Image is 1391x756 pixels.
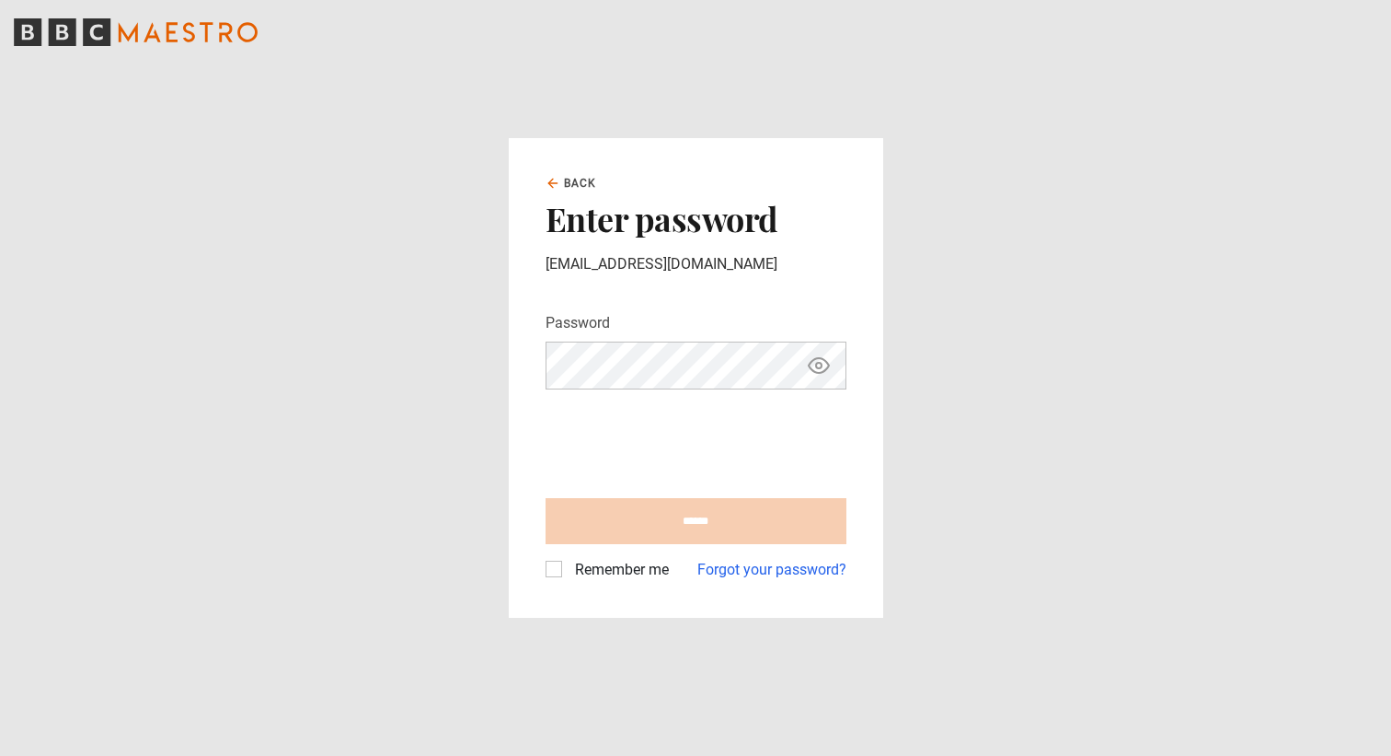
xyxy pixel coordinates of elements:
button: Show password [803,350,834,382]
p: [EMAIL_ADDRESS][DOMAIN_NAME] [546,253,846,275]
span: Back [564,175,597,192]
label: Password [546,312,610,334]
label: Remember me [568,559,669,581]
a: Forgot your password? [697,559,846,581]
iframe: reCAPTCHA [546,404,825,476]
svg: BBC Maestro [14,18,258,46]
a: Back [546,175,597,192]
h2: Enter password [546,199,846,238]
